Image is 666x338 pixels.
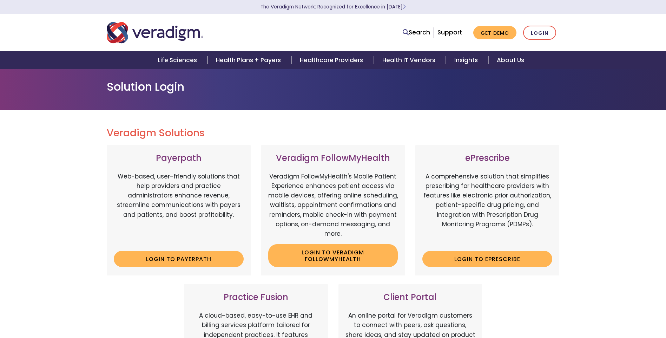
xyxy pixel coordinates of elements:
[488,51,533,69] a: About Us
[114,251,244,267] a: Login to Payerpath
[523,26,556,40] a: Login
[107,21,203,44] img: Veradigm logo
[268,244,398,267] a: Login to Veradigm FollowMyHealth
[107,127,560,139] h2: Veradigm Solutions
[422,172,552,246] p: A comprehensive solution that simplifies prescribing for healthcare providers with features like ...
[149,51,207,69] a: Life Sciences
[261,4,406,10] a: The Veradigm Network: Recognized for Excellence in [DATE]Learn More
[403,4,406,10] span: Learn More
[422,153,552,163] h3: ePrescribe
[446,51,488,69] a: Insights
[107,80,560,93] h1: Solution Login
[114,153,244,163] h3: Payerpath
[191,292,321,303] h3: Practice Fusion
[268,153,398,163] h3: Veradigm FollowMyHealth
[114,172,244,246] p: Web-based, user-friendly solutions that help providers and practice administrators enhance revenu...
[437,28,462,37] a: Support
[291,51,374,69] a: Healthcare Providers
[422,251,552,267] a: Login to ePrescribe
[374,51,446,69] a: Health IT Vendors
[403,28,430,37] a: Search
[345,292,475,303] h3: Client Portal
[207,51,291,69] a: Health Plans + Payers
[268,172,398,239] p: Veradigm FollowMyHealth's Mobile Patient Experience enhances patient access via mobile devices, o...
[473,26,516,40] a: Get Demo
